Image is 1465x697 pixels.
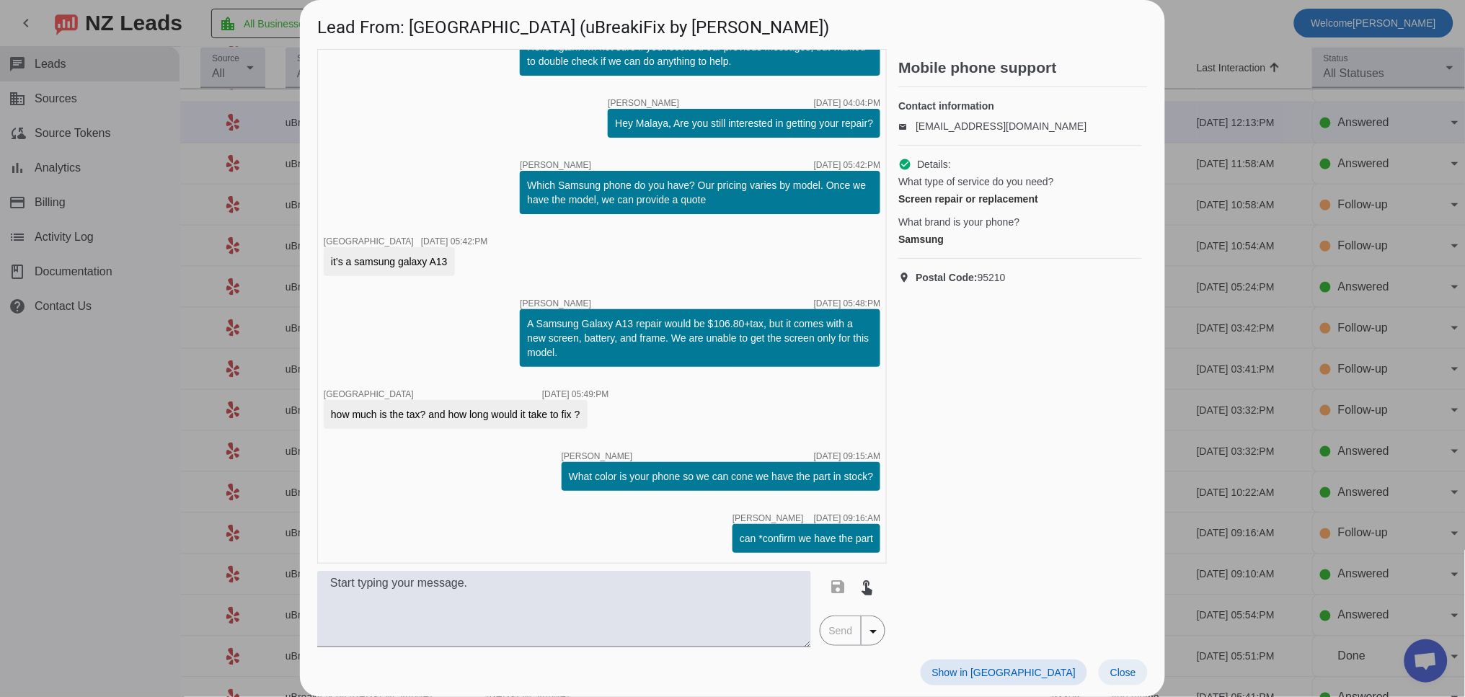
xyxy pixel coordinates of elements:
span: [PERSON_NAME] [520,299,591,308]
div: Hello again. I'm not sure if you received our previous messages, but wanted to double check if we... [527,40,873,68]
div: can *confirm we have the part [740,531,873,546]
div: [DATE] 04:04:PM [814,99,880,107]
h4: Contact information [898,99,1142,113]
div: [DATE] 05:42:PM [421,237,487,246]
div: Hey Malaya, Are you still interested in getting your repair?​ [615,116,873,130]
button: Close [1099,660,1148,685]
span: [GEOGRAPHIC_DATA] [324,389,414,399]
span: [PERSON_NAME] [608,99,679,107]
a: [EMAIL_ADDRESS][DOMAIN_NAME] [916,120,1086,132]
div: [DATE] 05:49:PM [542,390,608,399]
button: Show in [GEOGRAPHIC_DATA] [921,660,1087,685]
div: Which Samsung phone do you have? Our pricing varies by model. Once we have the model, we can prov... [527,178,873,207]
span: [PERSON_NAME] [732,514,804,523]
div: [DATE] 05:48:PM [814,299,880,308]
span: [PERSON_NAME] [562,452,633,461]
div: how much is the tax? and how long would it take to fix ? [331,407,580,422]
span: What brand is your phone? [898,215,1019,229]
div: it’s a samsung galaxy A13 [331,254,448,269]
span: [PERSON_NAME] [520,161,591,169]
mat-icon: email [898,123,916,130]
span: Close [1110,667,1136,678]
div: [DATE] 09:15:AM [814,452,880,461]
h2: Mobile phone support [898,61,1148,75]
div: Samsung [898,232,1142,247]
mat-icon: location_on [898,272,916,283]
mat-icon: touch_app [859,578,876,595]
span: Details: [917,157,951,172]
div: Screen repair or replacement [898,192,1142,206]
mat-icon: arrow_drop_down [864,623,882,640]
div: A Samsung Galaxy A13 repair would be $106.80+tax, but it comes with a new screen, battery, and fr... [527,316,873,360]
span: Show in [GEOGRAPHIC_DATA] [932,667,1076,678]
div: [DATE] 05:42:PM [814,161,880,169]
div: [DATE] 09:16:AM [814,514,880,523]
mat-icon: check_circle [898,158,911,171]
span: 95210 [916,270,1006,285]
span: What type of service do you need? [898,174,1054,189]
span: [GEOGRAPHIC_DATA] [324,236,414,247]
div: What color is your phone so we can cone we have the part in stock? [569,469,874,484]
strong: Postal Code: [916,272,978,283]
